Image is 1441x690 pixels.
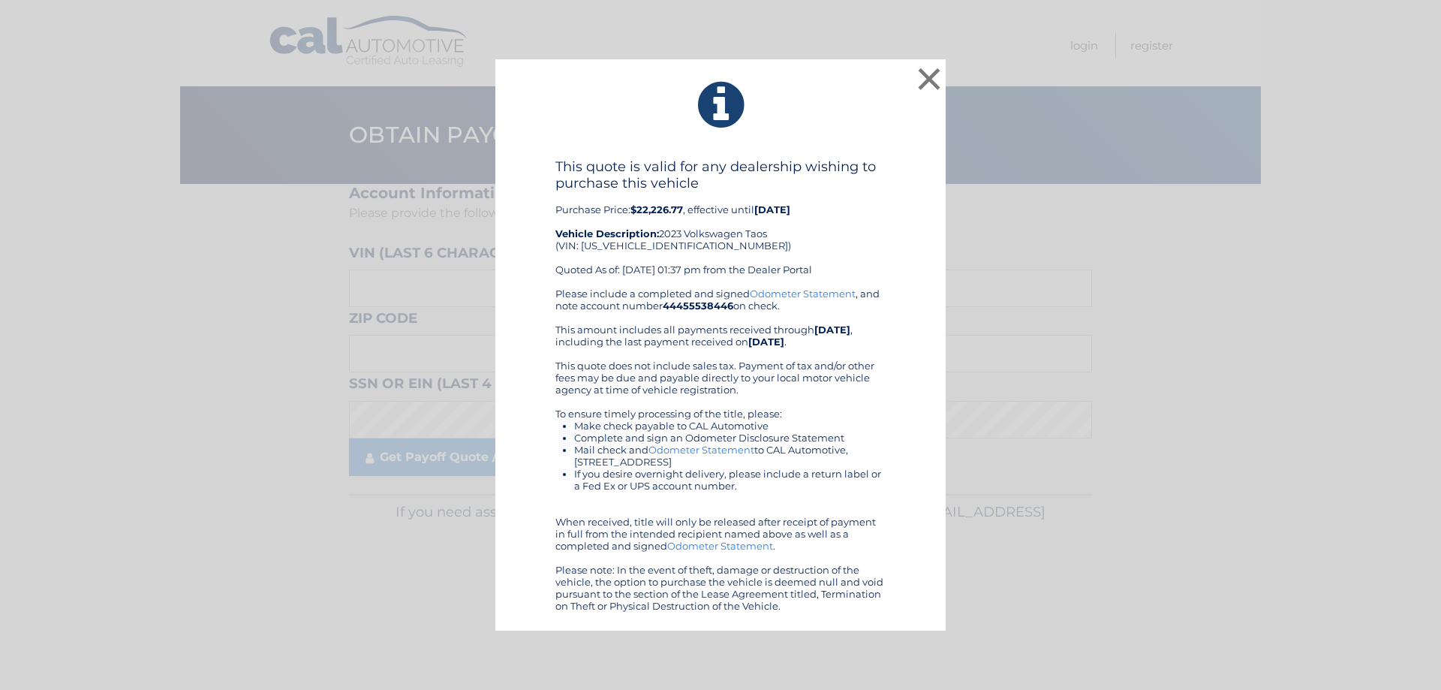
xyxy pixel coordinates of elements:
[750,288,856,300] a: Odometer Statement
[574,468,886,492] li: If you desire overnight delivery, please include a return label or a Fed Ex or UPS account number.
[648,444,754,456] a: Odometer Statement
[663,300,733,312] b: 44455538446
[555,288,886,612] div: Please include a completed and signed , and note account number on check. This amount includes al...
[555,158,886,288] div: Purchase Price: , effective until 2023 Volkswagen Taos (VIN: [US_VEHICLE_IDENTIFICATION_NUMBER]) ...
[555,158,886,191] h4: This quote is valid for any dealership wishing to purchase this vehicle
[754,203,790,215] b: [DATE]
[574,432,886,444] li: Complete and sign an Odometer Disclosure Statement
[814,324,850,336] b: [DATE]
[914,64,944,94] button: ×
[574,420,886,432] li: Make check payable to CAL Automotive
[555,227,659,240] strong: Vehicle Description:
[574,444,886,468] li: Mail check and to CAL Automotive, [STREET_ADDRESS]
[748,336,784,348] b: [DATE]
[667,540,773,552] a: Odometer Statement
[630,203,683,215] b: $22,226.77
